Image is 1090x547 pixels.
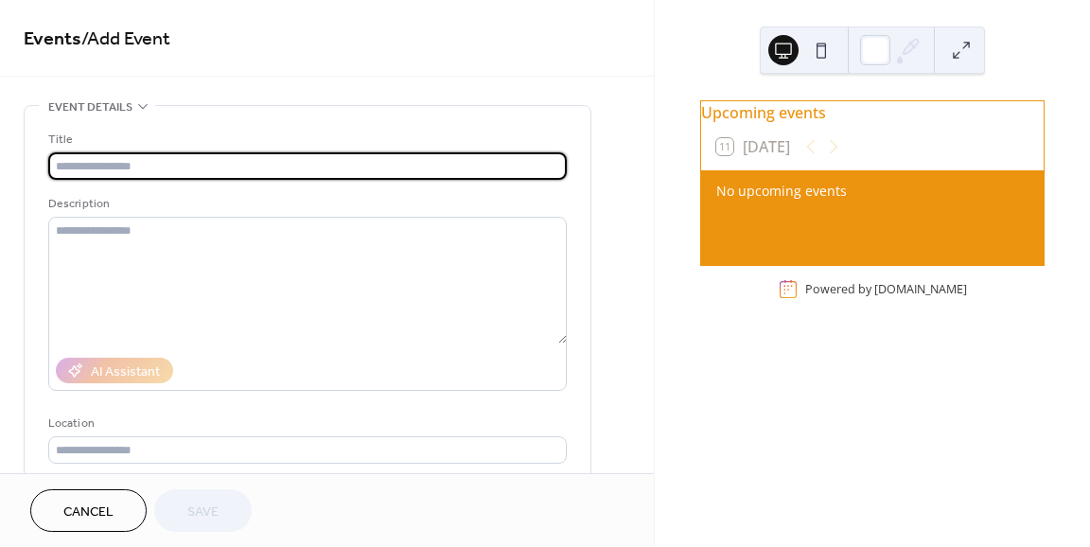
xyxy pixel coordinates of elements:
[81,21,170,58] span: / Add Event
[48,97,132,117] span: Event details
[874,281,967,297] a: [DOMAIN_NAME]
[48,130,563,150] div: Title
[701,101,1044,124] div: Upcoming events
[48,414,563,433] div: Location
[30,489,147,532] button: Cancel
[24,21,81,58] a: Events
[716,182,1028,200] div: No upcoming events
[63,503,114,522] span: Cancel
[48,194,563,214] div: Description
[805,281,967,297] div: Powered by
